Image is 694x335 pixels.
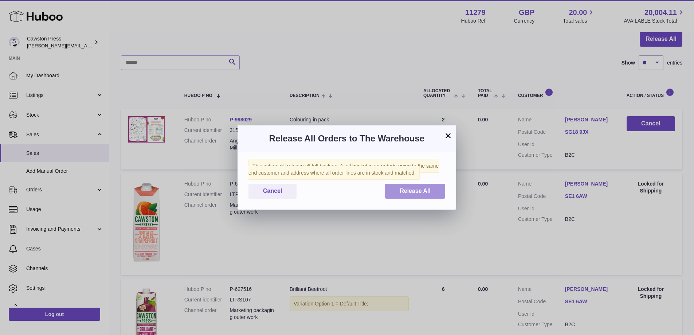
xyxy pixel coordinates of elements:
[248,133,445,144] h3: Release All Orders to The Warehouse
[444,131,452,140] button: ×
[248,184,297,199] button: Cancel
[400,188,431,194] span: Release All
[248,159,439,180] span: This action will release all full baskets. A full basket is an order/s going to the same end cust...
[385,184,445,199] button: Release All
[263,188,282,194] span: Cancel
